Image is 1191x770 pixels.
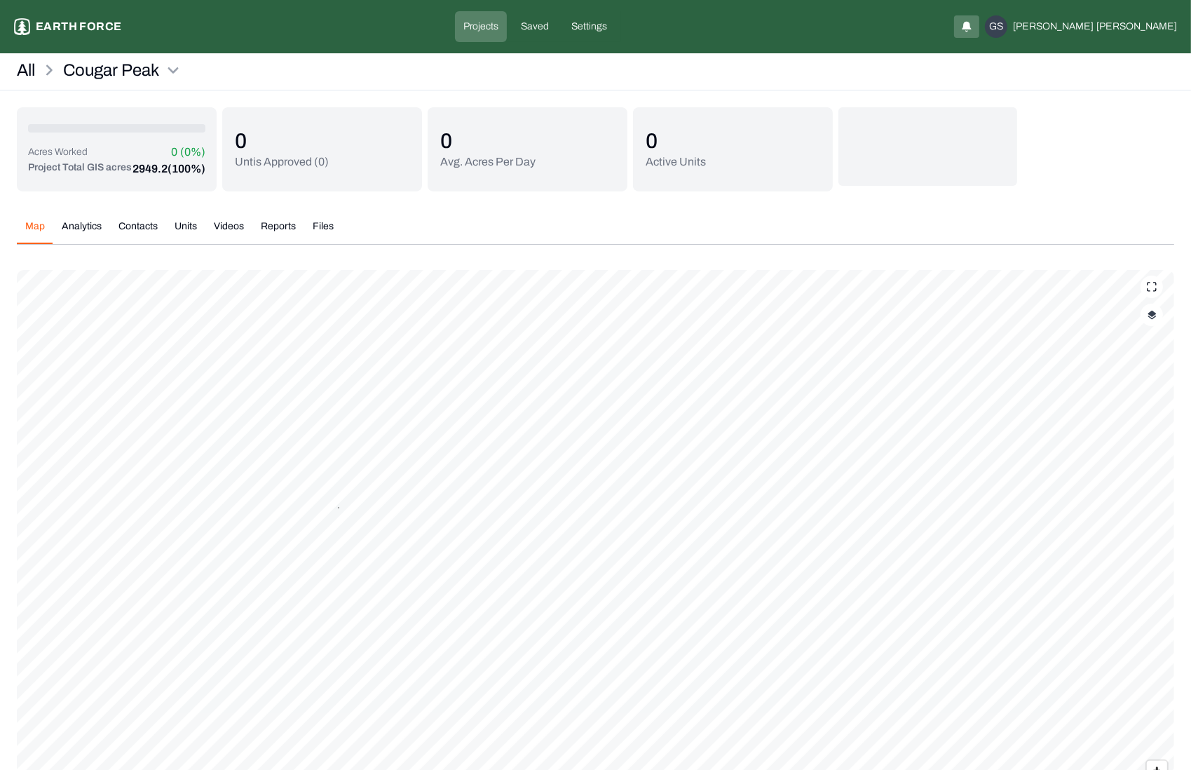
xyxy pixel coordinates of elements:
[166,219,205,244] button: Units
[17,59,35,81] a: All
[455,11,507,42] a: Projects
[571,20,607,34] p: Settings
[985,15,1177,38] button: GS[PERSON_NAME][PERSON_NAME]
[521,20,549,34] p: Saved
[235,154,329,170] p: Untis Approved ( 0 )
[646,154,706,170] p: Active Units
[646,128,706,154] p: 0
[440,128,536,154] p: 0
[17,219,53,244] button: Map
[563,11,615,42] a: Settings
[463,20,498,34] p: Projects
[512,11,557,42] a: Saved
[440,154,536,170] p: Avg. Acres Per Day
[132,161,205,177] p: 2949.2 (100%)
[338,507,339,508] button: 2
[205,219,252,244] button: Videos
[110,219,166,244] button: Contacts
[1013,20,1094,34] span: [PERSON_NAME]
[36,18,121,35] p: Earth force
[171,144,177,161] p: 0
[180,144,205,161] p: (0%)
[252,219,304,244] button: Reports
[53,219,110,244] button: Analytics
[235,128,329,154] p: 0
[985,15,1007,38] div: GS
[304,219,342,244] button: Files
[63,59,159,81] p: Cougar Peak
[14,18,30,35] img: earthforce-logo-white-uG4MPadI.svg
[1148,310,1157,320] img: layerIcon
[28,161,132,177] p: Project Total GIS acres
[1096,20,1177,34] span: [PERSON_NAME]
[28,145,88,159] p: Acres Worked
